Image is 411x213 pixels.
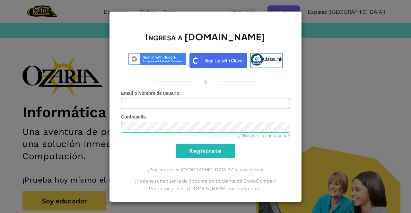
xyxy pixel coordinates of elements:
[251,53,263,66] img: classlink-logo-small.png
[176,144,235,158] input: Regístrate
[146,167,265,172] a: ¿Primera vez en [GEOGRAPHIC_DATA]? Crea una cuenta
[238,133,290,138] a: ¿Olvidaste la contraseña?
[121,91,179,96] span: Email o Nombre de usuario
[121,114,146,119] span: Contraseña
[121,90,181,96] label: :
[204,78,207,85] p: o
[128,53,186,65] img: log-in-google-sso.svg
[121,177,290,184] p: ¿Ya tienes una cuenta de docente o estudiante de CodeCombat?
[263,56,283,61] span: ClassLink
[121,31,290,49] h2: Ingresa a [DOMAIN_NAME]
[189,53,247,68] img: clever_sso_button@2x.png
[121,184,290,192] p: Puedes ingresar a [DOMAIN_NAME] con esa cuenta.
